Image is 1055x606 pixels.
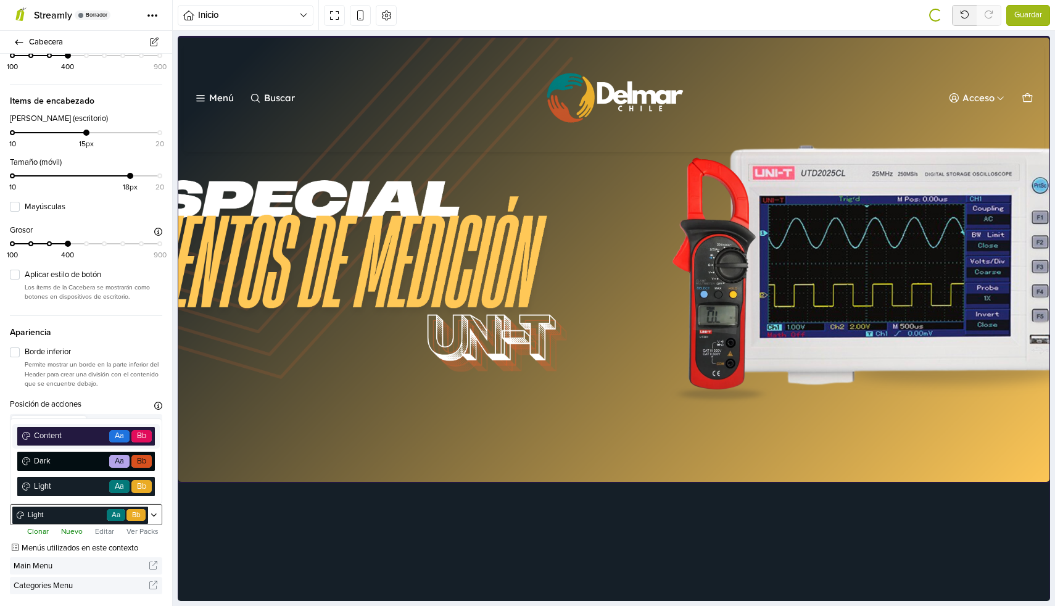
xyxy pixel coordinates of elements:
[32,455,107,467] span: Dark
[10,84,162,107] span: Items de encabezado
[137,481,146,492] span: Bb
[17,452,155,471] a: DarkAaBb
[17,477,155,496] a: LightAaBb
[86,12,107,18] span: Borrador
[132,510,141,521] span: Bb
[9,181,16,193] span: 10
[841,52,858,72] button: Carro
[26,510,105,521] span: Light
[15,52,59,72] button: Menú
[32,481,107,492] span: Light
[10,399,81,411] label: Posición de acciones
[25,346,162,359] label: Borde inferior
[115,455,124,467] span: Aa
[1014,9,1042,22] span: Guardar
[154,61,167,72] span: 900
[154,249,167,260] span: 900
[1006,5,1050,26] button: Guardar
[34,9,72,22] span: Streamly
[10,577,162,594] a: Categories Menu
[115,481,124,492] span: Aa
[25,201,162,214] label: Mayúsculas
[25,269,162,281] label: Aplicar estilo de botón
[31,57,56,67] div: Menú
[155,181,164,193] span: 20
[123,181,138,193] span: 18px
[1,2,872,446] div: 1 / 1
[69,52,120,72] button: Buscar
[32,430,107,442] span: Content
[767,52,830,72] button: Acceso
[10,542,138,555] label: Menús utilizados en este contexto
[29,33,157,51] span: Cabecera
[79,138,94,149] span: 15px
[25,283,162,302] p: Los ítems de la Cacebera se mostrarán como botones en dispositivos de escritorio.
[198,8,299,22] span: Inicio
[10,315,162,339] span: Apariencia
[10,225,33,237] label: Grosor
[17,427,155,446] a: ContentAaBb
[123,525,162,538] button: Ver Packs
[9,138,16,149] span: 10
[137,455,146,467] span: Bb
[10,113,108,125] label: [PERSON_NAME] (escritorio)
[61,249,74,260] span: 400
[7,249,18,260] span: 100
[155,138,164,149] span: 20
[7,61,18,72] span: 100
[112,510,120,521] span: Aa
[12,416,86,433] button: Área del logo
[61,61,74,72] span: 400
[86,57,117,67] div: Buscar
[12,507,148,524] a: LightAaBb
[10,557,162,575] a: Main Menu
[785,57,817,67] div: Acceso
[362,25,510,99] img: DELMAR CHILE
[14,557,149,575] span: Main Menu
[14,577,149,594] span: Categories Menu
[115,430,124,442] span: Aa
[57,525,86,538] button: Nuevo
[178,5,313,26] button: Inicio
[86,416,160,433] button: Barra superior
[25,360,162,389] p: Permite mostrar un borde en la parte inferior del Header para crear una división con el contenido...
[137,430,146,442] span: Bb
[10,157,62,169] label: Tamaño (móvil)
[91,525,118,538] button: Editar
[23,525,52,538] button: Clonar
